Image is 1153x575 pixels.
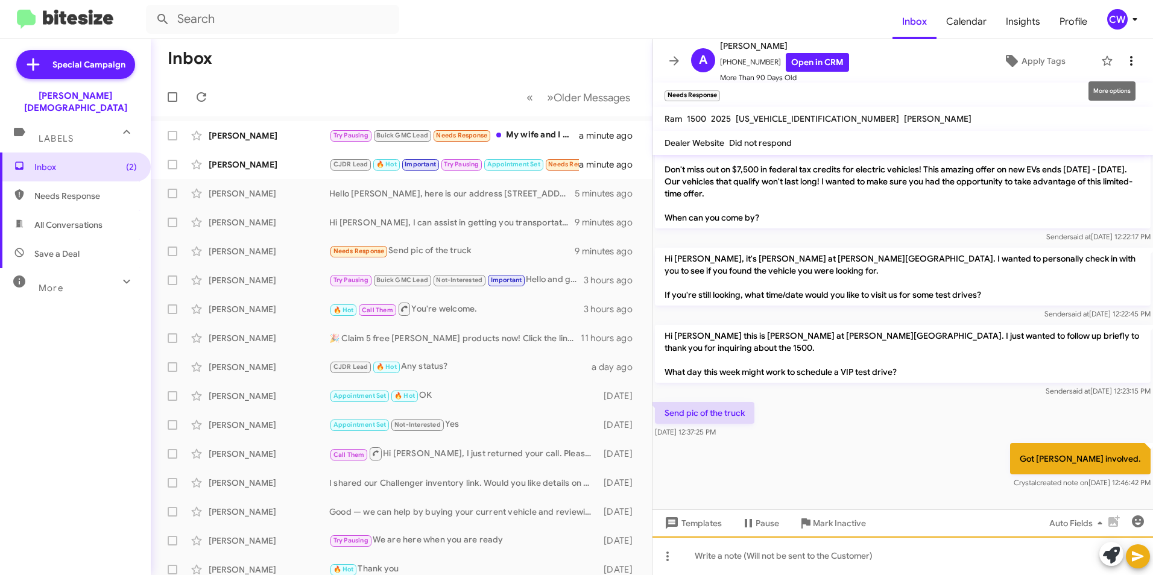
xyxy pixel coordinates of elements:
[34,248,80,260] span: Save a Deal
[592,361,642,373] div: a day ago
[813,512,866,534] span: Mark Inactive
[786,53,849,72] a: Open in CRM
[996,4,1050,39] a: Insights
[329,332,581,344] div: 🎉 Claim 5 free [PERSON_NAME] products now! Click the link to help and let’s both win big! ✨ [URL]...
[1097,9,1140,30] button: CW
[519,85,540,110] button: Previous
[1050,4,1097,39] a: Profile
[655,248,1151,306] p: Hi [PERSON_NAME], it's [PERSON_NAME] at [PERSON_NAME][GEOGRAPHIC_DATA]. I wanted to personally ch...
[598,390,642,402] div: [DATE]
[554,91,630,104] span: Older Messages
[789,512,876,534] button: Mark Inactive
[329,157,579,171] div: Yes. Complained about the noise then. And another nose - rack and pinion which was fixed. Now thi...
[584,303,642,315] div: 3 hours ago
[1107,9,1128,30] div: CW
[376,363,397,371] span: 🔥 Hot
[39,283,63,294] span: More
[126,161,137,173] span: (2)
[333,421,387,429] span: Appointment Set
[34,219,103,231] span: All Conversations
[34,161,137,173] span: Inbox
[329,389,598,403] div: OK
[329,244,575,258] div: Send pic of the truck
[598,419,642,431] div: [DATE]
[665,137,724,148] span: Dealer Website
[540,85,637,110] button: Next
[329,360,592,374] div: Any status?
[598,477,642,489] div: [DATE]
[720,72,849,84] span: More Than 90 Days Old
[209,477,329,489] div: [PERSON_NAME]
[1046,232,1151,241] span: Sender [DATE] 12:22:17 PM
[687,113,706,124] span: 1500
[333,247,385,255] span: Needs Response
[209,332,329,344] div: [PERSON_NAME]
[662,512,722,534] span: Templates
[1069,386,1090,395] span: said at
[1046,386,1151,395] span: Sender [DATE] 12:23:15 PM
[720,39,849,53] span: [PERSON_NAME]
[1037,478,1088,487] span: created note on
[736,113,899,124] span: [US_VEHICLE_IDENTIFICATION_NUMBER]
[444,160,479,168] span: Try Pausing
[333,392,387,400] span: Appointment Set
[333,306,354,314] span: 🔥 Hot
[655,325,1151,383] p: Hi [PERSON_NAME] this is [PERSON_NAME] at [PERSON_NAME][GEOGRAPHIC_DATA]. I just wanted to follow...
[209,274,329,286] div: [PERSON_NAME]
[520,85,637,110] nav: Page navigation example
[1040,512,1117,534] button: Auto Fields
[52,58,125,71] span: Special Campaign
[575,216,642,228] div: 9 minutes ago
[575,245,642,257] div: 9 minutes ago
[209,216,329,228] div: [PERSON_NAME]
[711,113,731,124] span: 2025
[333,536,368,544] span: Try Pausing
[548,160,599,168] span: Needs Response
[487,160,540,168] span: Appointment Set
[436,276,482,284] span: Not-Interested
[376,131,428,139] span: Buick GMC Lead
[405,160,436,168] span: Important
[904,113,971,124] span: [PERSON_NAME]
[209,448,329,460] div: [PERSON_NAME]
[329,301,584,316] div: You're welcome.
[1044,309,1151,318] span: Sender [DATE] 12:22:45 PM
[209,303,329,315] div: [PERSON_NAME]
[652,512,731,534] button: Templates
[209,187,329,200] div: [PERSON_NAME]
[729,137,792,148] span: Did not respond
[209,361,329,373] div: [PERSON_NAME]
[581,332,642,344] div: 11 hours ago
[1014,478,1151,487] span: Crystal [DATE] 12:46:42 PM
[655,427,716,436] span: [DATE] 12:37:25 PM
[329,477,598,489] div: I shared our Challenger inventory link. Would you like details on a specific listing or to schedu...
[329,273,584,287] div: Hello and good morning, [PERSON_NAME]. I am following up with you about your interest in a Challe...
[756,512,779,534] span: Pause
[394,421,441,429] span: Not-Interested
[16,50,135,79] a: Special Campaign
[329,187,575,200] div: Hello [PERSON_NAME], here is our address [STREET_ADDRESS][PERSON_NAME]. Should you be interested ...
[333,160,368,168] span: CJDR Lead
[329,533,598,547] div: We are here when you are ready
[937,4,996,39] a: Calendar
[333,363,368,371] span: CJDR Lead
[575,187,642,200] div: 5 minutes ago
[209,130,329,142] div: [PERSON_NAME]
[579,130,642,142] div: a minute ago
[579,159,642,171] div: a minute ago
[394,392,415,400] span: 🔥 Hot
[329,216,575,228] div: Hi [PERSON_NAME], I can assist in getting you transportation to the dealership should you be inte...
[34,190,137,202] span: Needs Response
[699,51,707,70] span: A
[731,512,789,534] button: Pause
[168,49,212,68] h1: Inbox
[39,133,74,144] span: Labels
[598,448,642,460] div: [DATE]
[209,506,329,518] div: [PERSON_NAME]
[598,506,642,518] div: [DATE]
[491,276,522,284] span: Important
[362,306,393,314] span: Call Them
